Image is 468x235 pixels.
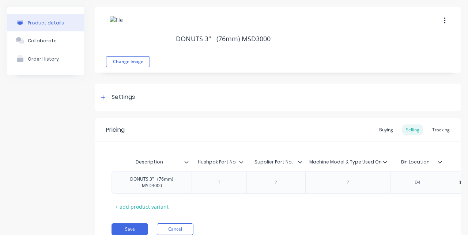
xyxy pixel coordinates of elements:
div: Buying [375,124,397,135]
div: Hushpak Part No [192,153,242,171]
div: Bin Location [390,153,441,171]
button: Collaborate [7,31,84,50]
div: Bin Location [390,155,445,169]
div: Supplier Part No. [246,155,305,169]
button: Order History [7,50,84,68]
div: Settings [112,93,135,102]
div: Pricing [106,126,125,134]
div: Tracking [429,124,453,135]
div: Product details [28,20,64,26]
div: Collaborate [28,38,57,43]
div: Order History [28,56,59,62]
button: Change image [106,56,150,67]
div: + add product variant [112,201,172,212]
div: Selling [402,124,423,135]
div: fileChange image [106,12,150,67]
img: file [110,16,146,53]
button: Cancel [157,223,193,235]
div: Machine Model & Type Used On [305,155,390,169]
button: Save [112,223,148,235]
div: D4 [399,178,436,187]
div: Machine Model & Type Used On [305,153,386,171]
div: Supplier Part No. [246,153,301,171]
div: Description [112,153,187,171]
div: Description [112,155,192,169]
textarea: DONUTS 3" (76mm) MSD3000 [172,30,447,47]
button: Product details [7,14,84,31]
div: DONUTS 3" (76mm) MSD3000 [115,174,189,190]
div: Hushpak Part No [192,155,246,169]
